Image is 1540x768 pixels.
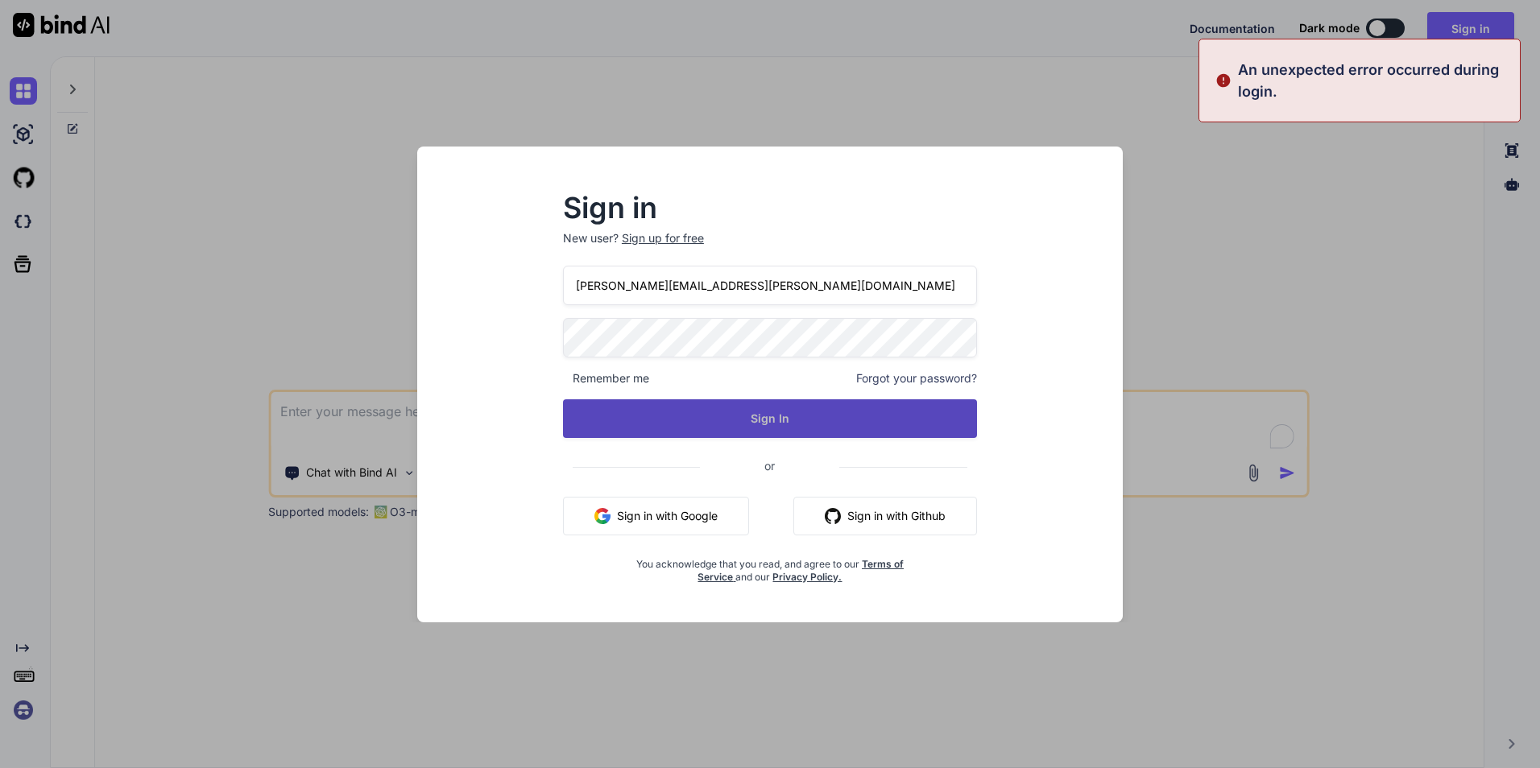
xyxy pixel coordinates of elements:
[856,370,977,386] span: Forgot your password?
[563,195,977,221] h2: Sign in
[563,497,749,535] button: Sign in with Google
[563,370,649,386] span: Remember me
[1238,59,1510,102] p: An unexpected error occurred during login.
[563,266,977,305] input: Login or Email
[772,571,842,583] a: Privacy Policy.
[825,508,841,524] img: github
[563,399,977,438] button: Sign In
[1215,59,1232,102] img: alert
[632,548,909,584] div: You acknowledge that you read, and agree to our and our
[700,446,839,485] span: or
[563,230,977,266] p: New user?
[793,497,977,535] button: Sign in with Github
[698,558,904,583] a: Terms of Service
[622,230,704,246] div: Sign up for free
[594,508,611,524] img: google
